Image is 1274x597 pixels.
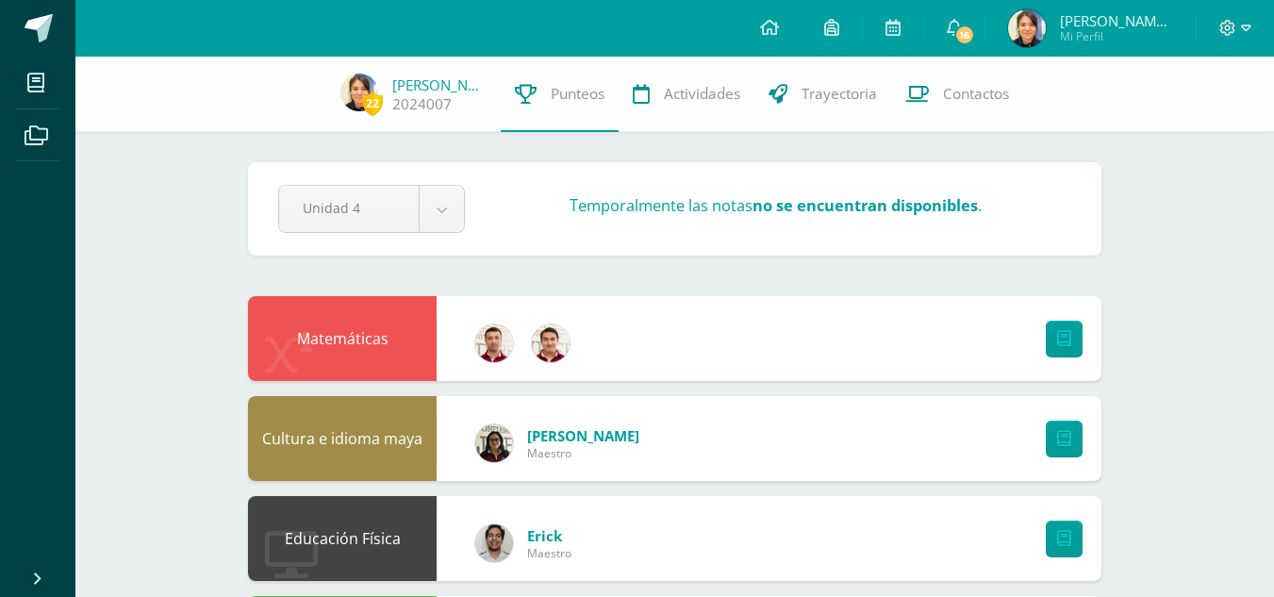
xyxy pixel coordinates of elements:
span: Contactos [943,84,1009,104]
span: Maestro [527,445,639,461]
img: 4e0900a1d9a69e7bb80937d985fefa87.png [475,524,513,562]
a: Unidad 4 [279,186,464,232]
div: Cultura e idioma maya [248,396,437,481]
a: [PERSON_NAME] [392,75,487,94]
span: Unidad 4 [303,186,395,230]
span: 16 [954,25,975,45]
img: 2afa192bed52dc4c405dc3261bde84b2.png [1008,9,1046,47]
img: c64be9d0b6a0f58b034d7201874f2d94.png [475,424,513,462]
img: 8967023db232ea363fa53c906190b046.png [475,324,513,362]
a: [PERSON_NAME] [527,426,639,445]
span: Mi Perfil [1060,28,1173,44]
a: 2024007 [392,94,452,114]
a: Erick [527,526,571,545]
img: 76b79572e868f347d82537b4f7bc2cf5.png [532,324,570,362]
div: Matemáticas [248,296,437,381]
h3: Temporalmente las notas . [570,195,982,216]
a: Actividades [619,57,754,132]
a: Contactos [891,57,1023,132]
div: Educación Física [248,496,437,581]
span: Trayectoria [802,84,877,104]
span: 22 [362,91,383,115]
img: 2afa192bed52dc4c405dc3261bde84b2.png [340,74,378,111]
span: Maestro [527,545,571,561]
a: Trayectoria [754,57,891,132]
span: Punteos [551,84,604,104]
strong: no se encuentran disponibles [753,195,978,216]
span: Actividades [664,84,740,104]
a: Punteos [501,57,619,132]
span: [PERSON_NAME] [PERSON_NAME] [1060,11,1173,30]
